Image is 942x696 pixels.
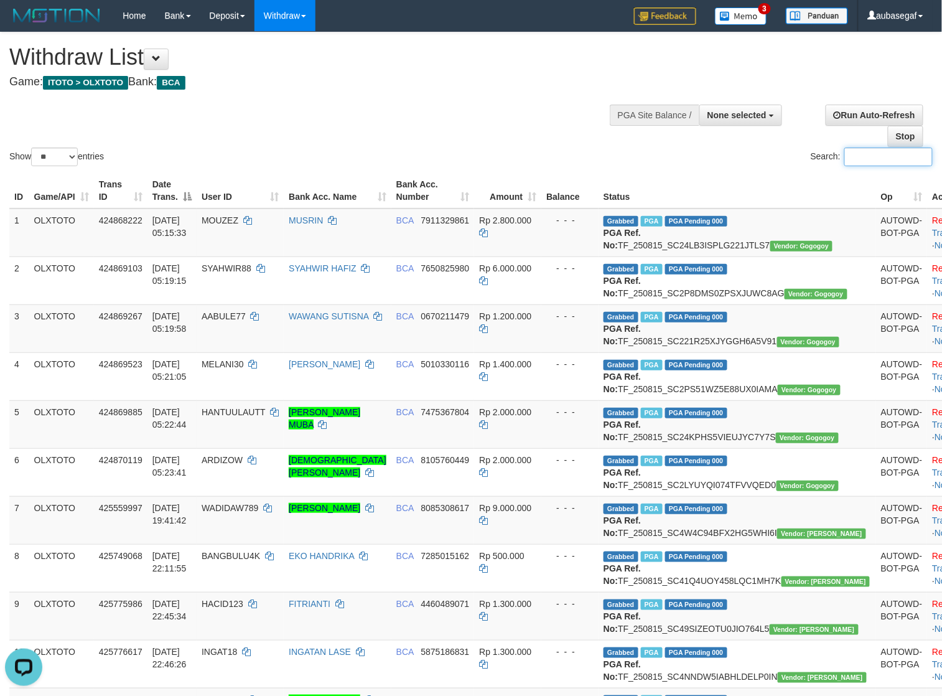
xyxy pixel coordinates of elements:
b: PGA Ref. No: [604,276,641,298]
span: Rp 2.000.000 [479,407,531,417]
td: 8 [9,544,29,592]
div: PGA Site Balance / [610,105,699,126]
td: AUTOWD-BOT-PGA [876,640,928,688]
span: Vendor URL: https://secure4.1velocity.biz [778,672,867,683]
td: 10 [9,640,29,688]
span: Marked by aubasegaf [641,360,663,370]
td: 3 [9,304,29,352]
span: Grabbed [604,552,638,562]
span: Copy 5010330116 to clipboard [421,359,470,369]
span: 424869523 [99,359,142,369]
span: BCA [396,407,414,417]
th: Balance [541,173,599,209]
span: Grabbed [604,360,638,370]
td: OLXTOTO [29,400,94,448]
th: Date Trans.: activate to sort column descending [147,173,197,209]
span: Rp 500.000 [479,551,524,561]
th: Bank Acc. Name: activate to sort column ascending [284,173,391,209]
span: 424869267 [99,311,142,321]
b: PGA Ref. No: [604,659,641,682]
span: Vendor URL: https://secure2.1velocity.biz [777,337,840,347]
td: OLXTOTO [29,352,94,400]
td: OLXTOTO [29,448,94,496]
span: [DATE] 05:22:44 [152,407,187,430]
span: Vendor URL: https://secure4.1velocity.biz [770,624,859,635]
label: Search: [811,148,933,166]
a: [PERSON_NAME] MUBA [289,407,360,430]
a: Stop [888,126,923,147]
span: Rp 2.000.000 [479,455,531,465]
td: AUTOWD-BOT-PGA [876,448,928,496]
td: TF_250815_SC24LB3ISPLG221JTLS7 [599,209,876,257]
span: BCA [396,359,414,369]
a: EKO HANDRIKA [289,551,354,561]
div: - - - [546,358,594,370]
div: - - - [546,502,594,514]
div: - - - [546,550,594,562]
td: TF_250815_SC2P8DMS0ZPSXJUWC8AG [599,256,876,304]
td: TF_250815_SC2PS51WZ5E88UX0IAMA [599,352,876,400]
td: TF_250815_SC221R25XJYGGH6A5V91 [599,304,876,352]
th: Status [599,173,876,209]
label: Show entries [9,148,104,166]
span: 425749068 [99,551,142,561]
span: Vendor URL: https://secure2.1velocity.biz [776,481,839,491]
span: Rp 9.000.000 [479,503,531,513]
span: HANTUULAUTT [202,407,265,417]
b: PGA Ref. No: [604,228,641,250]
a: SYAHWIR HAFIZ [289,263,357,273]
span: 424869103 [99,263,142,273]
span: PGA Pending [665,647,727,658]
b: PGA Ref. No: [604,468,641,490]
span: PGA Pending [665,600,727,610]
span: Rp 1.200.000 [479,311,531,321]
span: Copy 8085308617 to clipboard [421,503,470,513]
span: Copy 5875186831 to clipboard [421,647,470,657]
span: Marked by aubasegaf [641,600,663,610]
span: Grabbed [604,456,638,466]
span: Rp 1.300.000 [479,599,531,609]
span: 425559997 [99,503,142,513]
span: PGA Pending [665,552,727,562]
span: PGA Pending [665,264,727,275]
span: Copy 4460489071 to clipboard [421,599,470,609]
span: 425776617 [99,647,142,657]
td: OLXTOTO [29,209,94,257]
span: [DATE] 22:45:34 [152,599,187,621]
span: Vendor URL: https://secure2.1velocity.biz [770,241,833,252]
span: MOUZEZ [202,215,238,225]
b: PGA Ref. No: [604,515,641,538]
b: PGA Ref. No: [604,372,641,394]
span: 424870119 [99,455,142,465]
span: BCA [396,455,414,465]
span: Grabbed [604,312,638,322]
td: AUTOWD-BOT-PGA [876,496,928,544]
a: [PERSON_NAME] [289,359,360,369]
span: MELANI30 [202,359,244,369]
span: [DATE] 05:23:41 [152,455,187,477]
span: Rp 1.400.000 [479,359,531,369]
td: AUTOWD-BOT-PGA [876,592,928,640]
div: - - - [546,214,594,227]
span: PGA Pending [665,312,727,322]
span: Copy 0670211479 to clipboard [421,311,470,321]
span: Rp 1.300.000 [479,647,531,657]
img: Feedback.jpg [634,7,696,25]
a: FITRIANTI [289,599,330,609]
td: 1 [9,209,29,257]
a: [DEMOGRAPHIC_DATA][PERSON_NAME] [289,455,386,477]
button: Open LiveChat chat widget [5,5,42,42]
th: Game/API: activate to sort column ascending [29,173,94,209]
th: Bank Acc. Number: activate to sort column ascending [391,173,475,209]
span: Marked by aubasegaf [641,312,663,322]
span: 3 [758,3,772,14]
div: - - - [546,310,594,322]
span: [DATE] 22:11:55 [152,551,187,573]
div: - - - [546,598,594,610]
td: AUTOWD-BOT-PGA [876,304,928,352]
span: Grabbed [604,647,638,658]
a: [PERSON_NAME] [289,503,360,513]
span: Marked by aubasegaf [641,456,663,466]
span: [DATE] 19:41:42 [152,503,187,525]
span: PGA Pending [665,216,727,227]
